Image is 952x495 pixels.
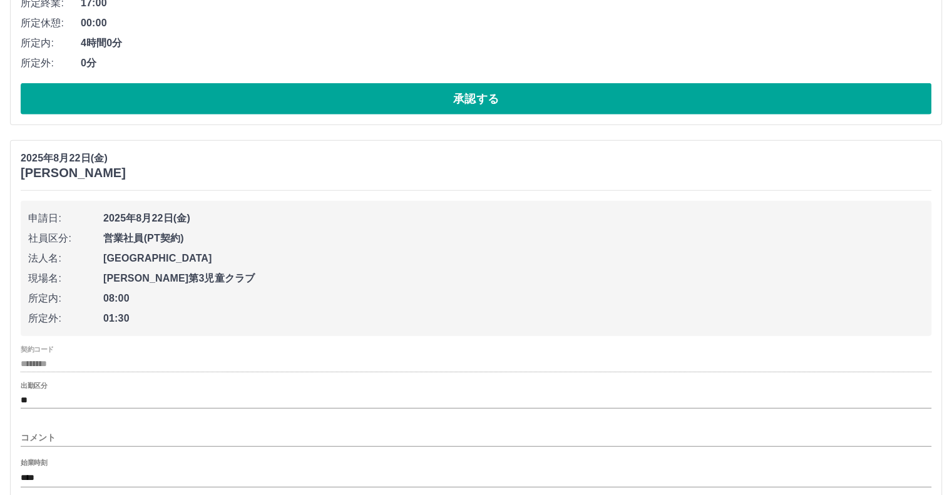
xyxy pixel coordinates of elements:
span: 現場名: [28,271,103,286]
label: 契約コード [21,345,54,355]
button: 承認する [21,83,931,115]
label: 出勤区分 [21,382,47,391]
span: 法人名: [28,251,103,266]
span: 所定休憩: [21,16,81,31]
span: 2025年8月22日(金) [103,211,924,226]
span: 0分 [81,56,931,71]
span: 4時間0分 [81,36,931,51]
span: [GEOGRAPHIC_DATA] [103,251,924,266]
h3: [PERSON_NAME] [21,166,126,180]
span: 08:00 [103,291,924,306]
span: 01:30 [103,311,924,326]
span: 所定内: [28,291,103,306]
span: 00:00 [81,16,931,31]
span: 所定外: [21,56,81,71]
span: 所定外: [28,311,103,326]
span: 所定内: [21,36,81,51]
span: 申請日: [28,211,103,226]
span: 社員区分: [28,231,103,246]
label: 始業時刻 [21,458,47,467]
p: 2025年8月22日(金) [21,151,126,166]
span: 営業社員(PT契約) [103,231,924,246]
span: [PERSON_NAME]第3児童クラブ [103,271,924,286]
